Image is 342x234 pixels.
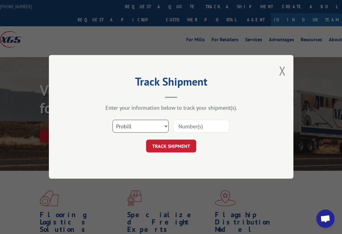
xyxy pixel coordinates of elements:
div: Enter your information below to track your shipment(s). [79,104,263,112]
button: TRACK SHIPMENT [146,140,196,153]
h2: Track Shipment [79,77,263,89]
div: Open chat [316,210,335,228]
button: Close modal [279,63,286,79]
input: Number(s) [173,120,230,133]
